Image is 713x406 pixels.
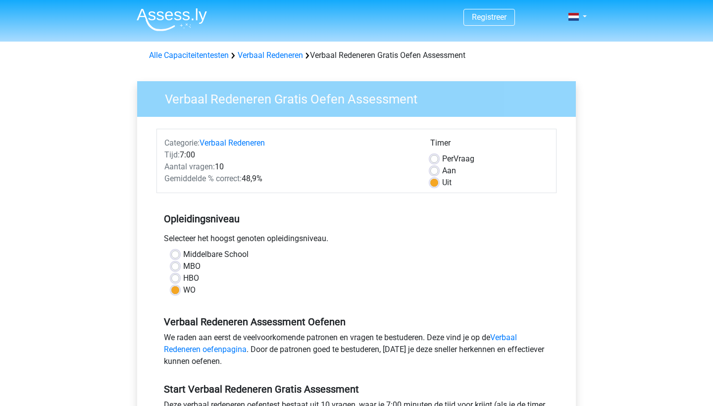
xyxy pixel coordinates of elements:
[164,383,549,395] h5: Start Verbaal Redeneren Gratis Assessment
[200,138,265,148] a: Verbaal Redeneren
[156,332,557,371] div: We raden aan eerst de veelvoorkomende patronen en vragen te bestuderen. Deze vind je op de . Door...
[164,209,549,229] h5: Opleidingsniveau
[442,153,474,165] label: Vraag
[164,316,549,328] h5: Verbaal Redeneren Assessment Oefenen
[145,50,568,61] div: Verbaal Redeneren Gratis Oefen Assessment
[164,162,215,171] span: Aantal vragen:
[183,249,249,260] label: Middelbare School
[156,233,557,249] div: Selecteer het hoogst genoten opleidingsniveau.
[442,177,452,189] label: Uit
[157,173,423,185] div: 48,9%
[153,88,568,107] h3: Verbaal Redeneren Gratis Oefen Assessment
[183,284,196,296] label: WO
[442,165,456,177] label: Aan
[164,174,242,183] span: Gemiddelde % correct:
[137,8,207,31] img: Assessly
[164,138,200,148] span: Categorie:
[157,149,423,161] div: 7:00
[157,161,423,173] div: 10
[238,51,303,60] a: Verbaal Redeneren
[183,272,199,284] label: HBO
[164,150,180,159] span: Tijd:
[183,260,201,272] label: MBO
[430,137,549,153] div: Timer
[442,154,454,163] span: Per
[149,51,229,60] a: Alle Capaciteitentesten
[472,12,507,22] a: Registreer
